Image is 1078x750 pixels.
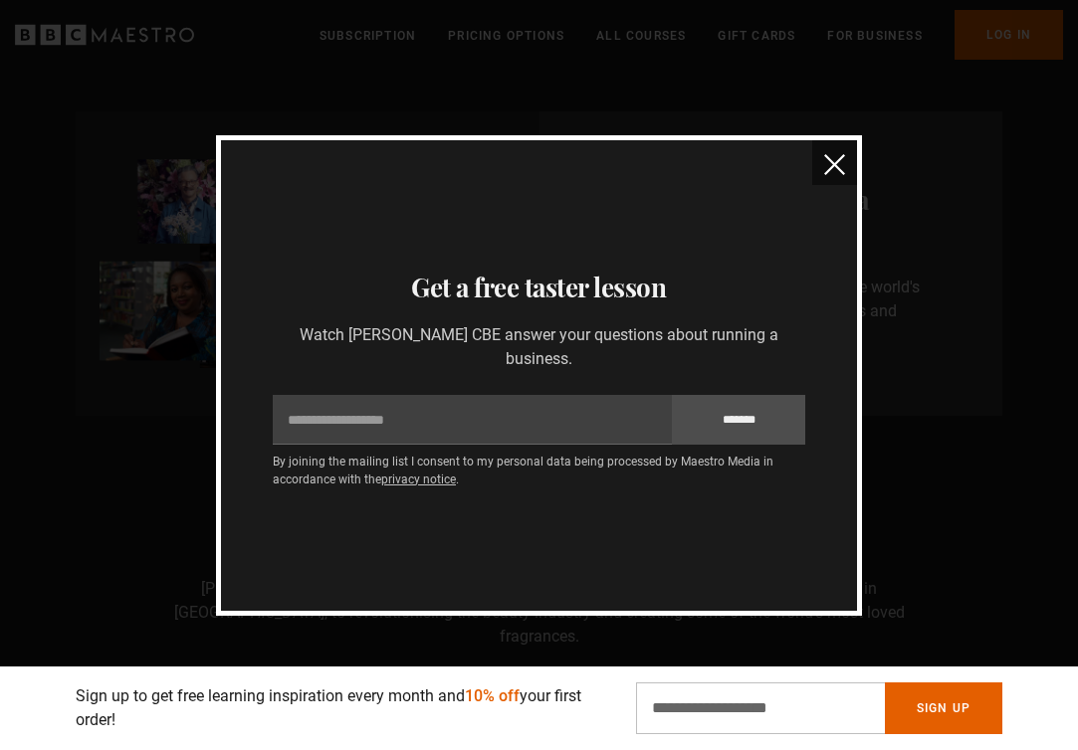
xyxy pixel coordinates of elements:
button: close [812,140,857,185]
p: Sign up to get free learning inspiration every month and your first order! [76,684,612,732]
p: By joining the mailing list I consent to my personal data being processed by Maestro Media in acc... [273,453,805,488]
button: Sign Up [885,682,1002,734]
a: privacy notice [381,472,456,486]
span: 10% off [465,686,520,705]
h3: Get a free taster lesson [245,268,834,307]
p: Watch [PERSON_NAME] CBE answer your questions about running a business. [273,323,805,371]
